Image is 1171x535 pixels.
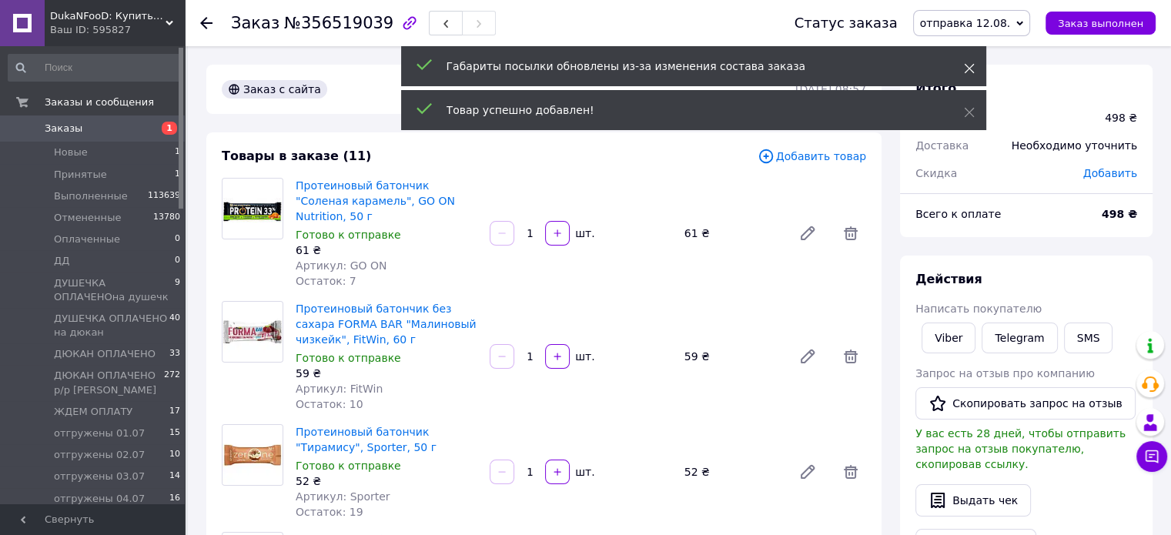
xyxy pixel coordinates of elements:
span: Артикул: Sporter [296,490,390,503]
button: Заказ выполнен [1046,12,1156,35]
span: №356519039 [284,14,393,32]
div: Ваш ID: 595827 [50,23,185,37]
span: 1 [175,145,180,159]
span: Новые [54,145,88,159]
span: Оплаченные [54,232,120,246]
span: 40 [169,312,180,339]
span: Выполненные [54,189,128,203]
span: DukaNFooD: Купить Низкокалорийные продукты, диабетического, спортивного Питания. Диета Дюкана. [50,9,166,23]
button: Скопировать запрос на отзыв [915,387,1136,420]
span: Всего к оплате [915,208,1001,220]
div: шт. [571,349,596,364]
span: ДУШЕЧКА ОПЛАЧЕНОна душечк [54,276,175,304]
span: отгружены 04.07 [54,492,145,506]
a: Telegram [982,323,1057,353]
span: Добавить товар [758,148,866,165]
div: 52 ₴ [296,473,477,489]
span: Заказ выполнен [1058,18,1143,29]
span: 14 [169,470,180,483]
span: Остаток: 10 [296,398,363,410]
span: ДД [54,254,69,268]
span: Написать покупателю [915,303,1042,315]
a: Редактировать [792,341,823,372]
span: 1 [175,168,180,182]
span: 9 [175,276,180,304]
span: У вас есть 28 дней, чтобы отправить запрос на отзыв покупателю, скопировав ссылку. [915,427,1126,470]
span: Товары в заказе (11) [222,149,371,163]
span: Отмененные [54,211,121,225]
span: Остаток: 7 [296,275,356,287]
a: Редактировать [792,218,823,249]
a: Редактировать [792,456,823,487]
span: Скидка [915,167,957,179]
img: Протеиновый батончик без сахара FORMA BAR "Малиновый чизкейк", FitWin, 60 г [222,302,283,362]
img: Протеиновый батончик "Соленая карамель", GO ON Nutrition, 50 г [223,179,282,239]
a: Viber [922,323,975,353]
div: Заказ с сайта [222,80,327,99]
div: 61 ₴ [296,242,477,258]
span: Готово к отправке [296,229,401,241]
span: 33 [169,347,180,361]
a: Протеиновый батончик "Соленая карамель", GO ON Nutrition, 50 г [296,179,455,222]
div: 61 ₴ [678,222,786,244]
span: Удалить [835,341,866,372]
span: 272 [164,369,180,396]
span: 16 [169,492,180,506]
div: Статус заказа [795,15,898,31]
span: 15 [169,426,180,440]
span: 1 [162,122,177,135]
span: Готово к отправке [296,352,401,364]
span: Остаток: 19 [296,506,363,518]
span: Заказы и сообщения [45,95,154,109]
div: 59 ₴ [678,346,786,367]
div: Товар успешно добавлен! [447,102,925,118]
span: ЖДЕМ ОПЛАТУ [54,405,132,419]
span: 0 [175,232,180,246]
button: Чат с покупателем [1136,441,1167,472]
span: Заказ [231,14,279,32]
span: Добавить [1083,167,1137,179]
span: Запрос на отзыв про компанию [915,367,1095,380]
span: Заказы [45,122,82,135]
span: ДЮКАН ОПЛАЧЕНО р/р [PERSON_NAME] [54,369,164,396]
div: Габариты посылки обновлены из-за изменения состава заказа [447,59,925,74]
button: Выдать чек [915,484,1031,517]
span: Доставка [915,139,969,152]
span: отгружены 01.07 [54,426,145,440]
div: 52 ₴ [678,461,786,483]
span: Готово к отправке [296,460,401,472]
span: 13780 [153,211,180,225]
span: Артикул: GO ON [296,259,386,272]
span: ДУШЕЧКА ОПЛАЧЕНО на дюкан [54,312,169,339]
div: 59 ₴ [296,366,477,381]
span: 10 [169,448,180,462]
span: Действия [915,272,982,286]
div: 498 ₴ [1105,110,1137,125]
a: Протеиновый батончик "Тирамису", Sporter, 50 г [296,426,437,453]
b: 498 ₴ [1102,208,1137,220]
span: отгружены 03.07 [54,470,145,483]
input: Поиск [8,54,182,82]
span: отправка 12.08. [920,17,1011,29]
span: 0 [175,254,180,268]
span: отгружены 02.07 [54,448,145,462]
div: шт. [571,464,596,480]
div: Вернуться назад [200,15,212,31]
div: Необходимо уточнить [1002,129,1146,162]
span: Удалить [835,218,866,249]
span: 17 [169,405,180,419]
button: SMS [1064,323,1113,353]
span: Артикул: FitWin [296,383,383,395]
a: Протеиновый батончик без сахара FORMA BAR "Малиновый чизкейк", FitWin, 60 г [296,303,477,346]
span: Принятые [54,168,107,182]
span: Удалить [835,456,866,487]
span: 113639 [148,189,180,203]
img: Протеиновый батончик "Тирамису", Sporter, 50 г [222,425,283,485]
div: шт. [571,226,596,241]
span: ДЮКАН ОПЛАЧЕНО [54,347,156,361]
